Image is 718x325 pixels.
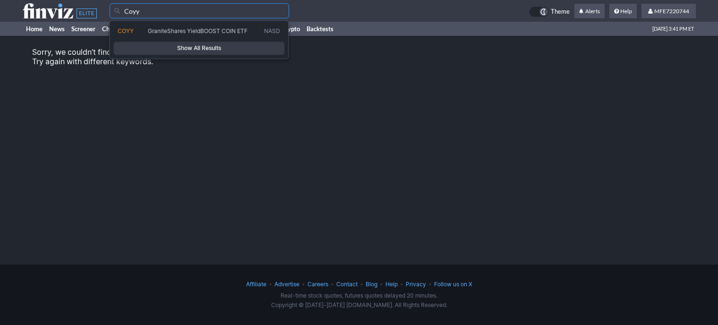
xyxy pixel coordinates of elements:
a: Help [609,4,637,19]
span: • [399,281,404,288]
span: MFE7220744 [654,8,689,15]
span: Theme [551,7,570,17]
a: Follow us on X [434,281,472,288]
span: • [379,281,384,288]
a: Advertise [274,281,299,288]
a: Theme [529,7,570,17]
span: • [330,281,335,288]
a: Privacy [406,281,426,288]
a: Blog [366,281,377,288]
a: Careers [308,281,328,288]
span: • [301,281,306,288]
a: Crypto [278,22,303,36]
span: COYY [118,27,134,34]
a: Help [385,281,398,288]
input: Search [110,3,289,18]
span: Show All Results [118,43,280,53]
span: • [268,281,273,288]
a: Affiliate [246,281,266,288]
div: Search [109,20,289,59]
p: Sorry, we couldn’t find anything related to “ ”. Try again with different keywords. [32,47,686,66]
a: Backtests [303,22,337,36]
span: • [427,281,433,288]
a: MFE7220744 [641,4,696,19]
span: • [359,281,364,288]
a: Alerts [574,4,605,19]
span: [DATE] 3:41 PM ET [652,22,694,36]
a: Contact [336,281,358,288]
span: GraniteShares YieldBOOST COIN ETF [148,27,248,34]
a: Charts [99,22,124,36]
a: Home [23,22,46,36]
span: NASD [264,27,280,35]
a: Show All Results [113,42,284,55]
a: News [46,22,68,36]
a: Screener [68,22,99,36]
